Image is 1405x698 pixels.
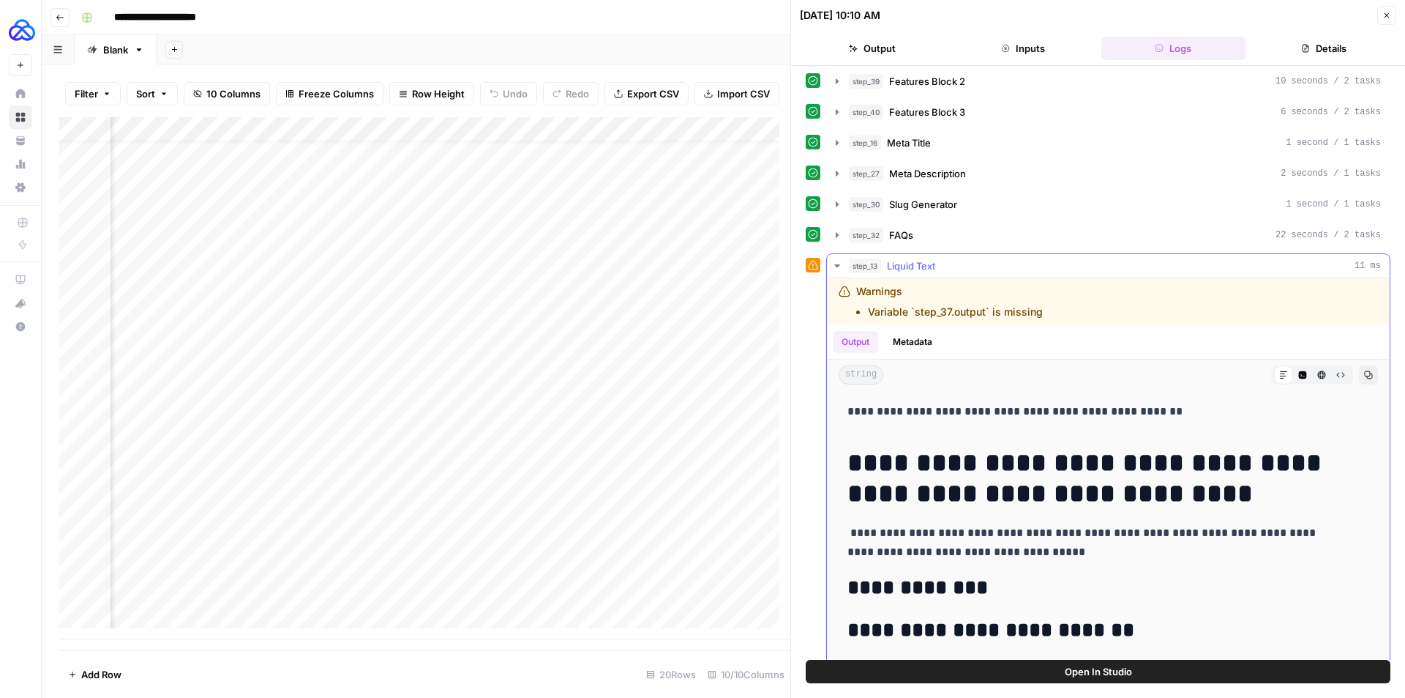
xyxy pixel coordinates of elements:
[806,660,1390,683] button: Open In Studio
[1355,259,1381,272] span: 11 ms
[889,197,957,212] span: Slug Generator
[1281,167,1381,180] span: 2 seconds / 1 tasks
[800,8,880,23] div: [DATE] 10:10 AM
[9,315,32,338] button: Help + Support
[389,82,474,105] button: Row Height
[9,268,32,292] a: AirOps Academy
[827,100,1390,124] button: 6 seconds / 2 tasks
[1281,105,1381,119] span: 6 seconds / 2 tasks
[889,166,966,181] span: Meta Description
[604,82,689,105] button: Export CSV
[299,86,374,101] span: Freeze Columns
[849,228,883,242] span: step_32
[884,331,941,353] button: Metadata
[827,193,1390,216] button: 1 second / 1 tasks
[640,663,702,686] div: 20 Rows
[849,105,883,119] span: step_40
[833,331,878,353] button: Output
[827,70,1390,93] button: 10 seconds / 2 tasks
[81,667,121,682] span: Add Row
[849,135,881,150] span: step_16
[827,254,1390,278] button: 11 ms
[627,86,679,101] span: Export CSV
[827,131,1390,155] button: 1 second / 1 tasks
[9,152,32,176] a: Usage
[75,86,98,101] span: Filter
[887,135,931,150] span: Meta Title
[839,365,883,385] span: string
[800,37,945,60] button: Output
[951,37,1095,60] button: Inputs
[566,86,589,101] span: Redo
[136,86,155,101] span: Sort
[127,82,178,105] button: Sort
[75,35,157,64] a: Blank
[868,305,1043,319] li: Variable `step_37.output` is missing
[412,86,465,101] span: Row Height
[9,17,35,43] img: AUQ Logo
[1251,37,1396,60] button: Details
[827,278,1390,691] div: 11 ms
[9,129,32,152] a: Your Data
[849,197,883,212] span: step_30
[717,86,770,101] span: Import CSV
[889,228,913,242] span: FAQs
[702,663,790,686] div: 10/10 Columns
[1286,198,1381,211] span: 1 second / 1 tasks
[206,86,261,101] span: 10 Columns
[480,82,537,105] button: Undo
[889,74,965,89] span: Features Block 2
[1275,229,1381,242] span: 22 seconds / 2 tasks
[103,42,128,57] div: Blank
[827,162,1390,185] button: 2 seconds / 1 tasks
[827,223,1390,247] button: 22 seconds / 2 tasks
[9,176,32,199] a: Settings
[1065,664,1132,679] span: Open In Studio
[9,82,32,105] a: Home
[184,82,270,105] button: 10 Columns
[1101,37,1246,60] button: Logs
[849,74,883,89] span: step_39
[1275,75,1381,88] span: 10 seconds / 2 tasks
[59,663,130,686] button: Add Row
[543,82,599,105] button: Redo
[65,82,121,105] button: Filter
[9,12,32,48] button: Workspace: AUQ
[887,259,935,273] span: Liquid Text
[1286,136,1381,149] span: 1 second / 1 tasks
[856,284,1043,319] div: Warnings
[10,292,31,314] div: What's new?
[276,82,383,105] button: Freeze Columns
[503,86,528,101] span: Undo
[9,292,32,315] button: What's new?
[889,105,965,119] span: Features Block 3
[849,166,883,181] span: step_27
[849,259,881,273] span: step_13
[694,82,779,105] button: Import CSV
[9,105,32,129] a: Browse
